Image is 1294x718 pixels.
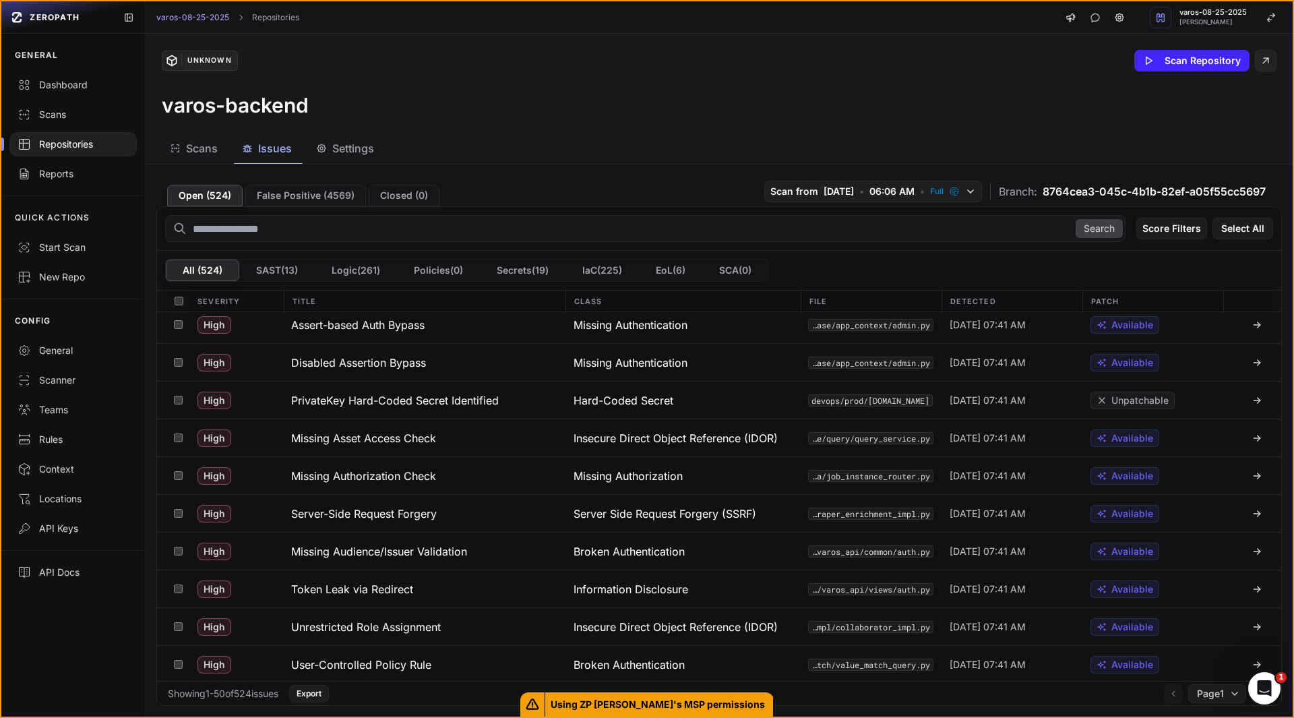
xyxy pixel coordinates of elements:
[574,468,683,484] span: Missing Authorization
[15,316,51,326] p: CONFIG
[1,70,145,100] a: Dashboard
[1,233,145,262] button: Start Scan
[808,508,933,520] code: src/varos-impl/lib/traits/varos_traits_impl/enrichement/website_scraper_enrichment_impl.py
[156,12,229,23] a: varos-08-25-2025
[1,336,145,365] a: General
[1,395,145,425] a: Teams
[283,608,565,645] button: Unrestricted Role Assignment
[808,394,933,407] code: devops/prod/[DOMAIN_NAME]
[1179,9,1247,16] span: varos-08-25-2025
[18,566,129,579] div: API Docs
[283,306,565,343] button: Assert-based Auth Bypass
[808,432,933,444] button: src/varos-dashboards/varos_dashboards/v2/service/query/query_service.py
[869,185,915,198] span: 06:06 AM
[157,456,1281,494] div: High Missing Authorization Check Missing Authorization src/varos-knowledge-base-api/varos_knowled...
[950,469,1026,483] span: [DATE] 07:41 AM
[950,658,1026,671] span: [DATE] 07:41 AM
[1,129,145,159] a: Repositories
[157,532,1281,570] div: High Missing Audience/Issuer Validation Broken Authentication src/varos-api/varos_api/common/auth...
[1,159,145,189] a: Reports
[157,305,1281,343] div: High Assert-based Auth Bypass Missing Authentication src/varos-api-base/varos_api_base/app_contex...
[15,50,58,61] p: GENERAL
[291,355,426,371] h3: Disabled Assertion Bypass
[574,317,687,333] span: Missing Authentication
[1111,582,1153,596] span: Available
[1111,620,1153,634] span: Available
[18,241,129,254] div: Start Scan
[181,55,237,67] div: Unknown
[157,570,1281,607] div: High Token Leak via Redirect Information Disclosure src/varos-api/varos_api/views/auth.py [DATE] ...
[574,657,685,673] span: Broken Authentication
[291,506,437,522] h3: Server-Side Request Forgery
[808,659,933,671] code: src/varos-traits/varos_traits/app/values_match/value_match_query.py
[545,692,774,717] span: Using ZP [PERSON_NAME]'s MSP permissions
[574,430,778,446] span: Insecure Direct Object Reference (IDOR)
[197,656,231,674] span: High
[950,507,1026,520] span: [DATE] 07:41 AM
[808,319,933,331] button: src/varos-api-base/varos_api_base/app_context/admin.py
[1134,50,1250,71] button: Scan Repository
[18,344,129,357] div: General
[565,260,639,281] button: IaC(225)
[1,558,145,587] a: API Docs
[920,185,925,198] span: •
[1,365,145,395] a: Scanner
[245,185,366,206] button: False Positive (4569)
[1082,291,1223,311] div: Patch
[291,657,431,673] h3: User-Controlled Policy Rule
[156,12,299,23] nav: breadcrumb
[18,167,129,181] div: Reports
[950,356,1026,369] span: [DATE] 07:41 AM
[162,93,309,117] h3: varos-backend
[1111,318,1153,332] span: Available
[574,506,756,522] span: Server Side Request Forgery (SSRF)
[1179,19,1247,26] span: [PERSON_NAME]
[197,505,231,522] span: High
[808,621,933,633] button: src/varos-impl/lib/account/varos_account_impl/collaborator_impl.py
[1043,183,1266,200] span: 8764cea3-045c-4b1b-82ef-a05f55cc5697
[197,580,231,598] span: High
[574,355,687,371] span: Missing Authentication
[808,470,933,482] button: src/varos-knowledge-base-api/varos_knowledge_base_api/views/public_data/job_instance_router.py
[808,583,933,595] code: src/varos-api/varos_api/views/auth.py
[284,291,565,311] div: Title
[1,100,145,129] a: Scans
[157,419,1281,456] div: High Missing Asset Access Check Insecure Direct Object Reference (IDOR) src/varos-dashboards/varo...
[369,185,439,206] button: Closed (0)
[283,533,565,570] button: Missing Audience/Issuer Validation
[808,545,933,558] button: src/varos-api/varos_api/common/auth.py
[574,581,688,597] span: Information Disclosure
[7,7,113,28] a: ZEROPATH
[283,457,565,494] button: Missing Authorization Check
[315,260,397,281] button: Logic(261)
[1,454,145,484] a: Context
[157,343,1281,381] div: High Disabled Assertion Bypass Missing Authentication src/varos-api-base/varos_api_base/app_conte...
[236,13,245,22] svg: chevron right,
[18,270,129,284] div: New Repo
[565,291,801,311] div: Class
[397,260,480,281] button: Policies(0)
[157,381,1281,419] div: High PrivateKey Hard-Coded Secret Identified Hard-Coded Secret devops/prod/[DOMAIN_NAME] [DATE] 0...
[18,78,129,92] div: Dashboard
[289,685,329,702] button: Export
[574,392,673,409] span: Hard-Coded Secret
[1,425,145,454] a: Rules
[950,431,1026,445] span: [DATE] 07:41 AM
[252,12,299,23] a: Repositories
[291,468,436,484] h3: Missing Authorization Check
[639,260,702,281] button: EoL(6)
[770,185,818,198] span: Scan from
[283,495,565,532] button: Server-Side Request Forgery
[189,291,283,311] div: Severity
[824,185,854,198] span: [DATE]
[801,291,942,311] div: File
[808,357,933,369] button: src/varos-api-base/varos_api_base/app_context/admin.py
[1276,672,1287,683] span: 1
[574,543,685,560] span: Broken Authentication
[167,185,243,206] button: Open (524)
